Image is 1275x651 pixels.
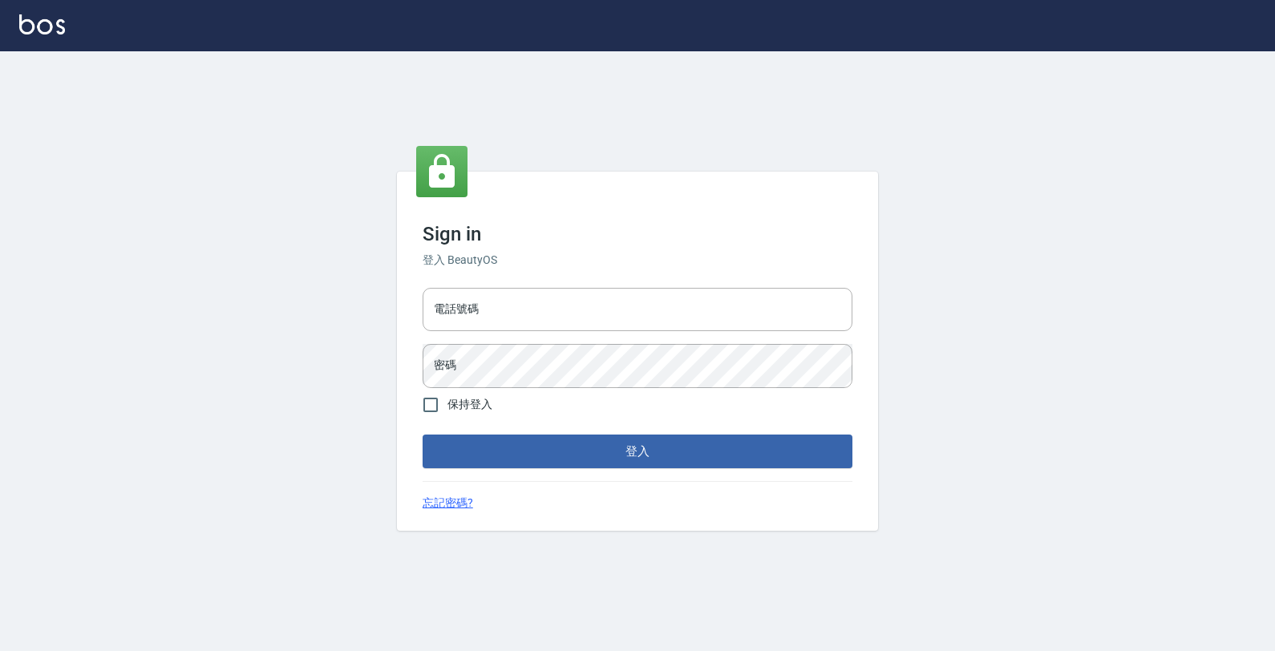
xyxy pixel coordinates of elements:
h6: 登入 BeautyOS [423,252,852,269]
button: 登入 [423,435,852,468]
a: 忘記密碼? [423,495,473,511]
img: Logo [19,14,65,34]
span: 保持登入 [447,396,492,413]
h3: Sign in [423,223,852,245]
